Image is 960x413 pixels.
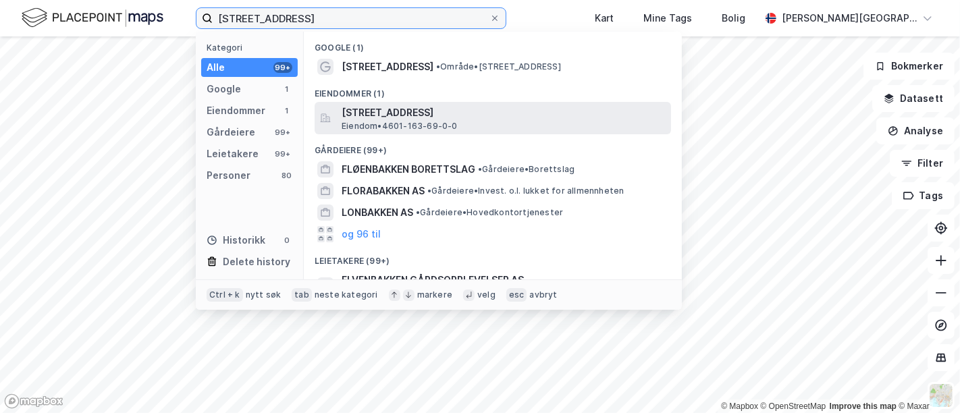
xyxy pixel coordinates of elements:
[427,186,624,196] span: Gårdeiere • Invest. o.l. lukket for allmennheten
[342,183,425,199] span: FLORABAKKEN AS
[478,164,482,174] span: •
[207,124,255,140] div: Gårdeiere
[213,8,489,28] input: Søk på adresse, matrikkel, gårdeiere, leietakere eller personer
[4,393,63,409] a: Mapbox homepage
[436,61,561,72] span: Område • [STREET_ADDRESS]
[207,103,265,119] div: Eiendommer
[282,84,292,94] div: 1
[304,78,682,102] div: Eiendommer (1)
[863,53,955,80] button: Bokmerker
[890,150,955,177] button: Filter
[436,61,440,72] span: •
[342,272,666,288] span: ELVENBAKKEN GÅRDSOPPLEVELSER AS
[721,402,758,411] a: Mapbox
[506,288,527,302] div: esc
[876,117,955,144] button: Analyse
[282,105,292,116] div: 1
[761,402,826,411] a: OpenStreetMap
[207,288,243,302] div: Ctrl + k
[207,232,265,248] div: Historikk
[342,204,413,221] span: LONBAKKEN AS
[207,59,225,76] div: Alle
[342,226,381,242] button: og 96 til
[207,43,298,53] div: Kategori
[417,290,452,300] div: markere
[416,207,563,218] span: Gårdeiere • Hovedkontortjenester
[282,170,292,181] div: 80
[872,85,955,112] button: Datasett
[207,167,250,184] div: Personer
[529,290,557,300] div: avbryt
[304,134,682,159] div: Gårdeiere (99+)
[892,182,955,209] button: Tags
[416,207,420,217] span: •
[342,121,458,132] span: Eiendom • 4601-163-69-0-0
[223,254,290,270] div: Delete history
[292,288,312,302] div: tab
[478,164,575,175] span: Gårdeiere • Borettslag
[643,10,692,26] div: Mine Tags
[22,6,163,30] img: logo.f888ab2527a4732fd821a326f86c7f29.svg
[207,146,259,162] div: Leietakere
[477,290,496,300] div: velg
[273,148,292,159] div: 99+
[342,105,666,121] span: [STREET_ADDRESS]
[830,402,897,411] a: Improve this map
[595,10,614,26] div: Kart
[246,290,282,300] div: nytt søk
[892,348,960,413] iframe: Chat Widget
[304,32,682,56] div: Google (1)
[304,245,682,269] div: Leietakere (99+)
[722,10,745,26] div: Bolig
[342,59,433,75] span: [STREET_ADDRESS]
[427,186,431,196] span: •
[782,10,917,26] div: [PERSON_NAME][GEOGRAPHIC_DATA]
[273,62,292,73] div: 99+
[315,290,378,300] div: neste kategori
[342,161,475,177] span: FLØENBAKKEN BORETTSLAG
[282,235,292,246] div: 0
[273,127,292,138] div: 99+
[207,81,241,97] div: Google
